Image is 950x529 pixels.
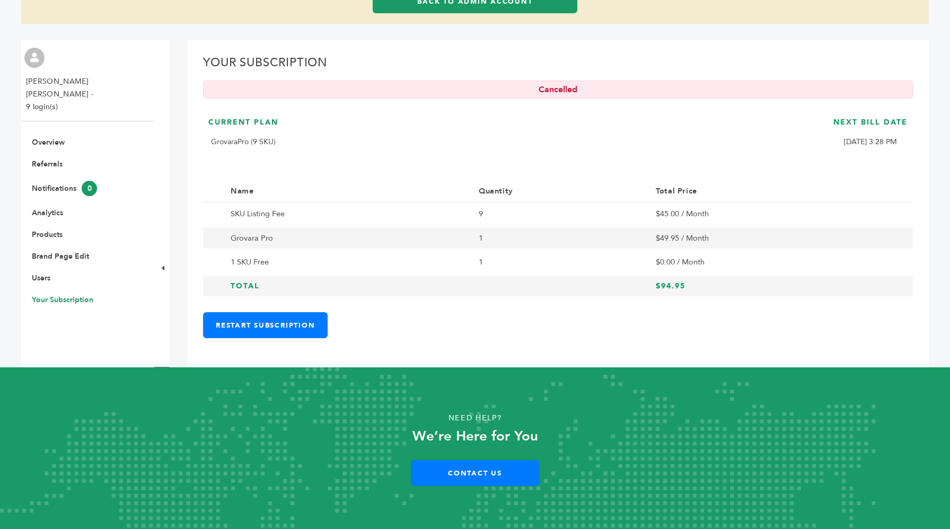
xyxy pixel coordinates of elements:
[223,202,471,226] td: SKU Listing Fee
[203,56,913,76] h2: Your Subscription
[411,460,540,486] a: Contact Us
[471,226,648,250] td: 1
[833,136,908,148] p: [DATE] 3:28 PM
[24,48,45,68] img: profile.png
[471,250,648,274] td: 1
[471,180,648,202] th: Quantity
[208,117,278,136] h3: Current Plan
[833,117,908,136] h3: Next Bill Date
[32,295,93,305] a: Your Subscription
[32,183,97,193] a: Notifications0
[32,273,50,283] a: Users
[648,226,893,250] td: $49.95 / Month
[32,137,65,147] a: Overview
[412,427,538,446] strong: We’re Here for You
[223,226,471,250] td: Grovara Pro
[648,250,893,274] td: $0.00 / Month
[48,410,903,426] p: Need Help?
[32,159,63,169] a: Referrals
[82,181,97,196] span: 0
[648,202,893,226] td: $45.00 / Month
[471,202,648,226] td: 9
[26,75,151,113] li: [PERSON_NAME] [PERSON_NAME] - 9 login(s)
[539,84,577,95] b: Cancelled
[223,180,471,202] th: Name
[32,208,63,218] a: Analytics
[203,312,328,338] a: Restart Subscription
[32,230,63,240] a: Products
[231,281,464,292] h3: Total
[656,281,885,292] h3: $94.95
[208,136,278,148] p: GrovaraPro (9 SKU)
[223,250,471,274] td: 1 SKU Free
[32,251,89,261] a: Brand Page Edit
[648,180,893,202] th: Total Price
